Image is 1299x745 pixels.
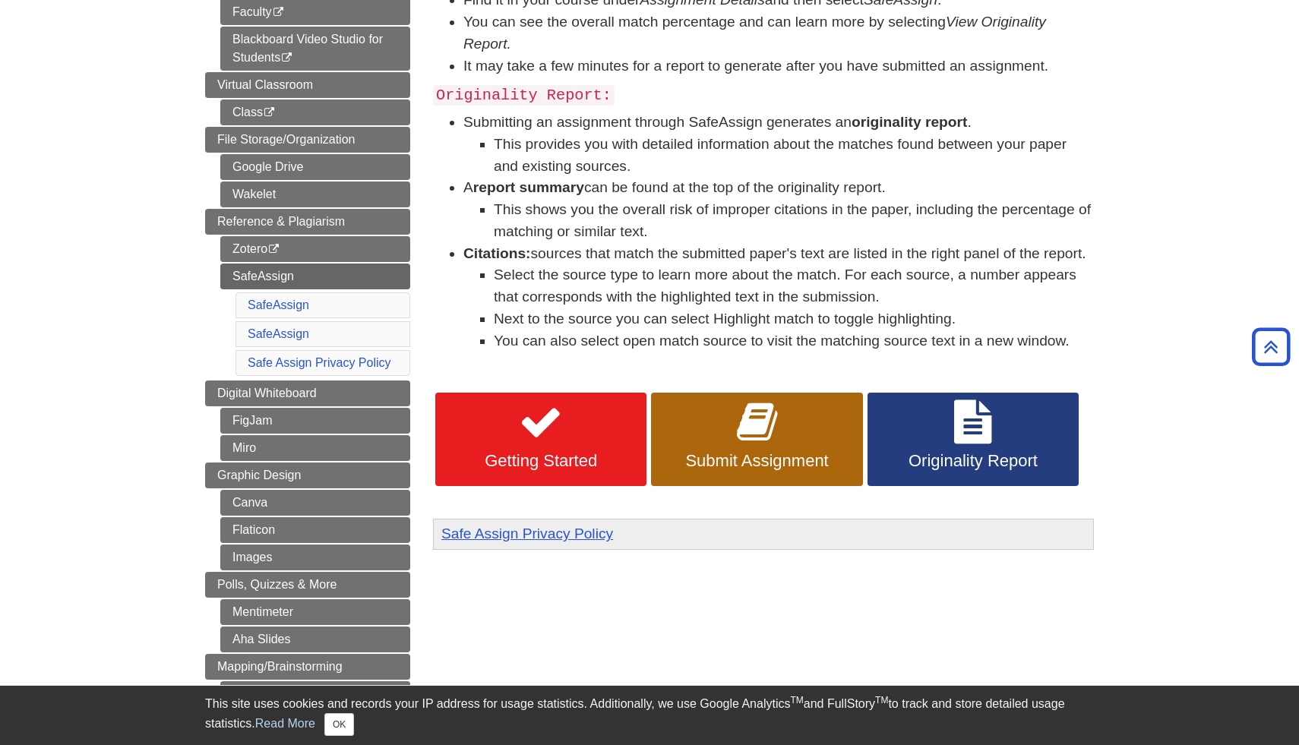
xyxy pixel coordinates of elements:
[217,387,317,399] span: Digital Whiteboard
[494,134,1094,178] li: This provides you with detailed information about the matches found between your paper and existi...
[205,380,410,406] a: Digital Whiteboard
[272,8,285,17] i: This link opens in a new window
[205,654,410,680] a: Mapping/Brainstorming
[205,695,1094,736] div: This site uses cookies and records your IP address for usage statistics. Additionally, we use Goo...
[220,99,410,125] a: Class
[217,469,301,481] span: Graphic Design
[220,627,410,652] a: Aha Slides
[205,127,410,153] a: File Storage/Organization
[447,451,635,471] span: Getting Started
[220,236,410,262] a: Zotero
[220,264,410,289] a: SafeAssign
[494,308,1094,330] li: Next to the source you can select Highlight match to toggle highlighting.
[217,578,337,591] span: Polls, Quizzes & More
[433,85,615,106] code: Originality Report:
[463,11,1094,55] li: You can see the overall match percentage and can learn more by selecting
[220,490,410,516] a: Canva
[1247,336,1295,357] a: Back to Top
[662,451,851,471] span: Submit Assignment
[220,408,410,434] a: FigJam
[790,695,803,706] sup: TM
[875,695,888,706] sup: TM
[651,393,862,487] a: Submit Assignment
[217,133,355,146] span: File Storage/Organization
[220,154,410,180] a: Google Drive
[220,517,410,543] a: Flaticon
[205,209,410,235] a: Reference & Plagiarism
[220,681,410,707] a: Mindomo
[205,462,410,488] a: Graphic Design
[205,572,410,598] a: Polls, Quizzes & More
[263,108,276,118] i: This link opens in a new window
[463,112,1094,177] li: Submitting an assignment through SafeAssign generates an .
[473,179,584,195] strong: report summary
[280,53,293,63] i: This link opens in a new window
[494,264,1094,308] li: Select the source type to learn more about the match. For each source, a number appears that corr...
[217,215,345,228] span: Reference & Plagiarism
[324,713,354,736] button: Close
[220,545,410,570] a: Images
[463,55,1094,77] li: It may take a few minutes for a report to generate after you have submitted an assignment.
[248,356,391,369] a: Safe Assign Privacy Policy
[220,182,410,207] a: Wakelet
[868,393,1079,487] a: Originality Report
[463,245,530,261] strong: Citations:
[248,298,309,311] a: SafeAssign
[220,435,410,461] a: Miro
[217,78,313,91] span: Virtual Classroom
[205,72,410,98] a: Virtual Classroom
[879,451,1067,471] span: Originality Report
[463,177,1094,242] li: A can be found at the top of the originality report.
[441,526,613,541] a: Safe Assign Privacy Policy
[435,393,646,487] a: Getting Started
[463,243,1094,352] li: sources that match the submitted paper's text are listed in the right panel of the report.
[220,599,410,625] a: Mentimeter
[267,245,280,254] i: This link opens in a new window
[494,330,1094,352] li: You can also select open match source to visit the matching source text in a new window.
[463,14,1046,52] em: View Originality Report.
[852,114,967,130] strong: originality report
[217,660,343,673] span: Mapping/Brainstorming
[248,327,309,340] a: SafeAssign
[220,27,410,71] a: Blackboard Video Studio for Students
[255,717,315,730] a: Read More
[494,199,1094,243] li: This shows you the overall risk of improper citations in the paper, including the percentage of m...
